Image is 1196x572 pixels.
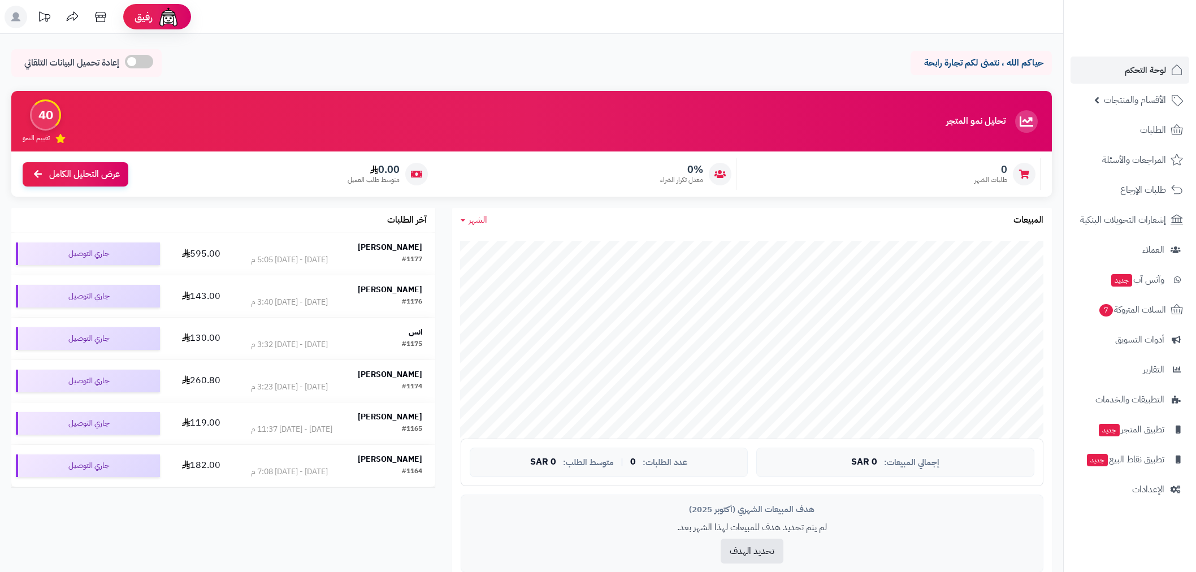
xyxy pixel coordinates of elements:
span: تطبيق المتجر [1098,422,1164,437]
div: هدف المبيعات الشهري (أكتوبر 2025) [470,504,1034,515]
td: 182.00 [164,445,238,487]
a: الإعدادات [1071,476,1189,503]
a: أدوات التسويق [1071,326,1189,353]
span: التطبيقات والخدمات [1095,392,1164,408]
span: طلبات الشهر [974,175,1007,185]
span: الإعدادات [1132,482,1164,497]
span: العملاء [1142,242,1164,258]
span: لوحة التحكم [1125,62,1166,78]
div: [DATE] - [DATE] 11:37 م [251,424,332,435]
span: معدل تكرار الشراء [660,175,703,185]
span: متوسط الطلب: [563,458,614,467]
h3: المبيعات [1013,215,1043,226]
img: logo-2.png [1119,17,1185,41]
span: 0.00 [348,163,400,176]
span: 0% [660,163,703,176]
span: السلات المتروكة [1098,302,1166,318]
td: 143.00 [164,275,238,317]
div: #1176 [402,297,422,308]
td: 260.80 [164,360,238,402]
span: 0 SAR [530,457,556,467]
a: إشعارات التحويلات البنكية [1071,206,1189,233]
a: السلات المتروكة7 [1071,296,1189,323]
strong: [PERSON_NAME] [358,453,422,465]
div: جاري التوصيل [16,285,160,307]
div: [DATE] - [DATE] 5:05 م [251,254,328,266]
span: 0 SAR [851,457,877,467]
p: حياكم الله ، نتمنى لكم تجارة رابحة [919,57,1043,70]
td: 595.00 [164,233,238,275]
span: تقييم النمو [23,133,50,143]
a: التطبيقات والخدمات [1071,386,1189,413]
td: 119.00 [164,402,238,444]
span: الطلبات [1140,122,1166,138]
a: تحديثات المنصة [30,6,58,31]
div: #1164 [402,466,422,478]
a: تطبيق نقاط البيعجديد [1071,446,1189,473]
span: الأقسام والمنتجات [1104,92,1166,108]
a: طلبات الإرجاع [1071,176,1189,203]
strong: [PERSON_NAME] [358,369,422,380]
a: التقارير [1071,356,1189,383]
div: [DATE] - [DATE] 3:32 م [251,339,328,350]
span: جديد [1087,454,1108,466]
span: متوسط طلب العميل [348,175,400,185]
div: [DATE] - [DATE] 7:08 م [251,466,328,478]
span: إعادة تحميل البيانات التلقائي [24,57,119,70]
a: الطلبات [1071,116,1189,144]
div: #1165 [402,424,422,435]
a: العملاء [1071,236,1189,263]
div: جاري التوصيل [16,327,160,350]
span: إشعارات التحويلات البنكية [1080,212,1166,228]
div: جاري التوصيل [16,412,160,435]
a: وآتس آبجديد [1071,266,1189,293]
strong: [PERSON_NAME] [358,284,422,296]
a: المراجعات والأسئلة [1071,146,1189,174]
p: لم يتم تحديد هدف للمبيعات لهذا الشهر بعد. [470,521,1034,534]
div: جاري التوصيل [16,242,160,265]
div: #1177 [402,254,422,266]
strong: [PERSON_NAME] [358,411,422,423]
div: جاري التوصيل [16,370,160,392]
span: رفيق [135,10,153,24]
div: #1174 [402,382,422,393]
div: [DATE] - [DATE] 3:40 م [251,297,328,308]
span: المراجعات والأسئلة [1102,152,1166,168]
button: تحديد الهدف [721,539,783,564]
img: ai-face.png [157,6,180,28]
strong: [PERSON_NAME] [358,241,422,253]
div: [DATE] - [DATE] 3:23 م [251,382,328,393]
span: 0 [630,457,636,467]
span: | [621,458,623,466]
h3: تحليل نمو المتجر [946,116,1006,127]
span: 7 [1099,304,1113,317]
span: طلبات الإرجاع [1120,182,1166,198]
a: عرض التحليل الكامل [23,162,128,187]
span: الشهر [469,213,487,227]
a: لوحة التحكم [1071,57,1189,84]
span: إجمالي المبيعات: [884,458,939,467]
span: عرض التحليل الكامل [49,168,120,181]
span: تطبيق نقاط البيع [1086,452,1164,467]
div: جاري التوصيل [16,454,160,477]
strong: انس [409,326,422,338]
span: جديد [1099,424,1120,436]
div: #1175 [402,339,422,350]
td: 130.00 [164,318,238,359]
a: الشهر [461,214,487,227]
span: وآتس آب [1110,272,1164,288]
a: تطبيق المتجرجديد [1071,416,1189,443]
h3: آخر الطلبات [387,215,427,226]
span: عدد الطلبات: [643,458,687,467]
span: التقارير [1143,362,1164,378]
span: أدوات التسويق [1115,332,1164,348]
span: جديد [1111,274,1132,287]
span: 0 [974,163,1007,176]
